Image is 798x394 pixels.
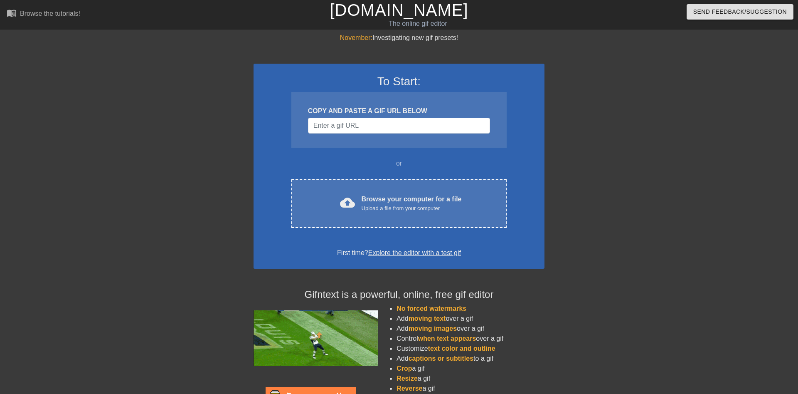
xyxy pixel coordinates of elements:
[397,305,466,312] span: No forced watermarks
[397,334,544,344] li: Control over a gif
[340,34,372,41] span: November:
[368,249,461,256] a: Explore the editor with a test gif
[308,118,490,134] input: Username
[409,355,473,362] span: captions or subtitles
[397,384,544,394] li: a gif
[308,106,490,116] div: COPY AND PASTE A GIF URL BELOW
[264,248,534,258] div: First time?
[362,194,462,213] div: Browse your computer for a file
[397,354,544,364] li: Add to a gif
[254,289,544,301] h4: Gifntext is a powerful, online, free gif editor
[687,4,793,20] button: Send Feedback/Suggestion
[397,374,544,384] li: a gif
[330,1,468,19] a: [DOMAIN_NAME]
[7,8,17,18] span: menu_book
[418,335,476,342] span: when text appears
[397,375,418,382] span: Resize
[397,324,544,334] li: Add over a gif
[397,364,544,374] li: a gif
[397,365,412,372] span: Crop
[397,314,544,324] li: Add over a gif
[409,315,446,322] span: moving text
[254,310,378,366] img: football_small.gif
[270,19,566,29] div: The online gif editor
[397,344,544,354] li: Customize
[340,195,355,210] span: cloud_upload
[428,345,495,352] span: text color and outline
[362,204,462,213] div: Upload a file from your computer
[275,159,523,169] div: or
[264,74,534,89] h3: To Start:
[409,325,457,332] span: moving images
[20,10,80,17] div: Browse the tutorials!
[254,33,544,43] div: Investigating new gif presets!
[7,8,80,21] a: Browse the tutorials!
[693,7,787,17] span: Send Feedback/Suggestion
[397,385,422,392] span: Reverse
